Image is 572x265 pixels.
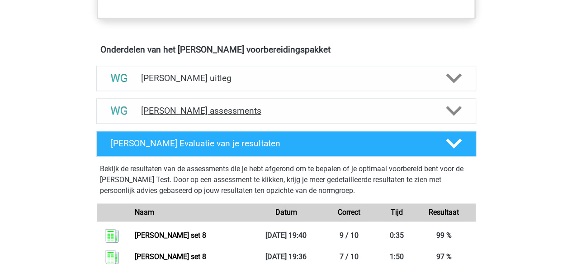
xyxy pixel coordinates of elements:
[108,67,131,90] img: watson glaser uitleg
[141,106,431,116] h4: [PERSON_NAME] assessments
[93,66,480,91] a: uitleg [PERSON_NAME] uitleg
[141,73,431,83] h4: [PERSON_NAME] uitleg
[317,207,381,218] div: Correct
[255,207,318,218] div: Datum
[128,207,254,218] div: Naam
[93,98,480,124] a: assessments [PERSON_NAME] assessments
[93,131,480,156] a: [PERSON_NAME] Evaluatie van je resultaten
[412,207,476,218] div: Resultaat
[135,252,206,261] a: [PERSON_NAME] set 8
[108,99,131,122] img: watson glaser assessments
[135,231,206,240] a: [PERSON_NAME] set 8
[100,164,473,196] p: Bekijk de resultaten van de assessments die je hebt afgerond om te bepalen of je optimaal voorber...
[381,207,412,218] div: Tijd
[111,138,431,149] h4: [PERSON_NAME] Evaluatie van je resultaten
[100,44,472,55] h4: Onderdelen van het [PERSON_NAME] voorbereidingspakket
